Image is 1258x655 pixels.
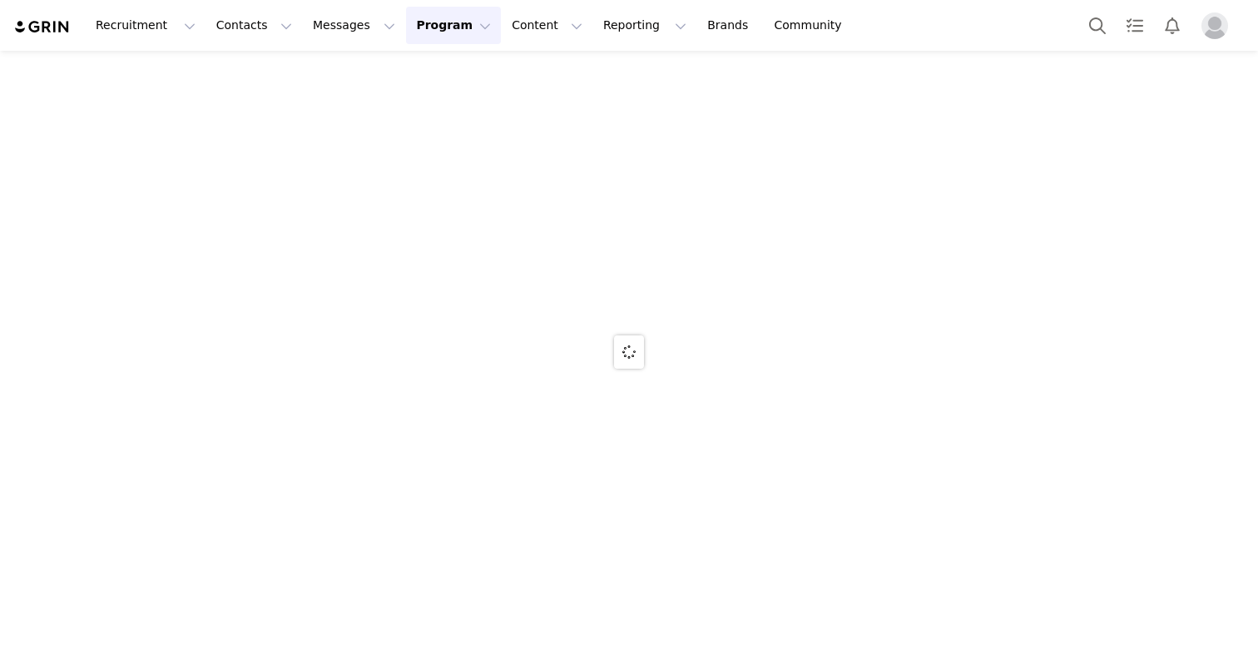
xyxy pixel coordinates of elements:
[1191,12,1245,39] button: Profile
[1201,12,1228,39] img: placeholder-profile.jpg
[86,7,206,44] button: Recruitment
[765,7,859,44] a: Community
[502,7,592,44] button: Content
[206,7,302,44] button: Contacts
[406,7,501,44] button: Program
[303,7,405,44] button: Messages
[1154,7,1191,44] button: Notifications
[697,7,763,44] a: Brands
[1117,7,1153,44] a: Tasks
[593,7,696,44] button: Reporting
[13,19,72,35] img: grin logo
[1079,7,1116,44] button: Search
